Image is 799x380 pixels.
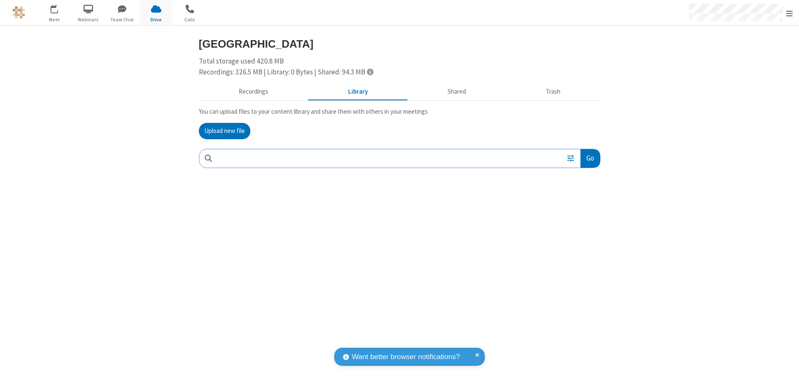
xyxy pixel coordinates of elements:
[199,123,250,140] button: Upload new file
[107,16,138,23] span: Team Chat
[39,16,70,23] span: Meet
[199,67,601,78] div: Recordings: 326.5 MB | Library: 0 Bytes | Shared: 94.3 MB
[199,84,308,100] button: Recorded meetings
[308,84,408,100] button: Content library
[73,16,104,23] span: Webinars
[56,5,62,11] div: 1
[352,352,460,362] span: Want better browser notifications?
[174,16,206,23] span: Calls
[580,149,600,168] button: Go
[199,38,601,50] h3: [GEOGRAPHIC_DATA]
[408,84,506,100] button: Shared during meetings
[199,107,601,117] p: You can upload files to your content library and share them with others in your meetings
[140,16,172,23] span: Drive
[367,68,373,75] span: Totals displayed include files that have been moved to the trash.
[506,84,601,100] button: Trash
[13,6,25,19] img: QA Selenium DO NOT DELETE OR CHANGE
[199,56,601,77] div: Total storage used 420.8 MB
